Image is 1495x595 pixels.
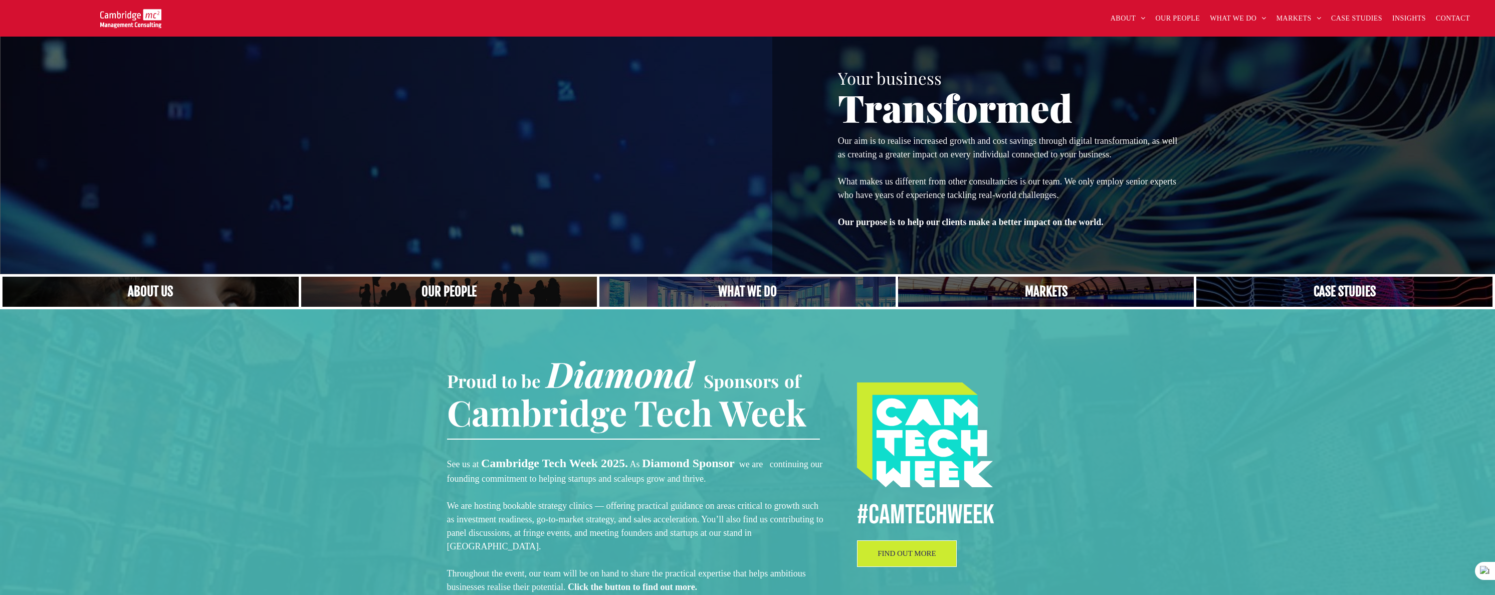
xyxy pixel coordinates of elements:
span: we are [739,459,763,469]
a: FIND OUT MORE [857,540,957,567]
span: See us at [447,459,479,469]
span: #CamTECHWEEK [857,498,994,532]
span: We are hosting bookable strategy clinics — offering practical guidance on areas critical to growt... [447,501,823,551]
a: CASE STUDIES [1326,11,1387,26]
span: Proud to be [447,369,541,392]
a: ABOUT [1106,11,1151,26]
span: Diamond [546,350,695,397]
span: What makes us different from other consultancies is our team. We only employ senior experts who h... [838,176,1176,200]
a: WHAT WE DO [1205,11,1271,26]
a: OUR PEOPLE [1151,11,1205,26]
span: Our aim is to realise increased growth and cost savings through digital transformation, as well a... [838,136,1177,159]
span: Cambridge Tech Week [447,388,806,436]
span: Your business [838,67,942,89]
img: #CAMTECHWEEK logo [857,382,993,487]
a: Close up of woman's face, centered on her eyes [3,277,299,307]
a: MARKETS [1271,11,1326,26]
strong: Our purpose is to help our clients make a better impact on the world. [838,217,1104,227]
span: continuing our founding commitment to helping startups and scaleups grow and thrive. [447,459,823,484]
a: A yoga teacher lifting his whole body off the ground in the peacock pose [599,277,896,307]
span: As [629,459,639,469]
img: Go to Homepage [100,9,162,28]
a: CONTACT [1431,11,1475,26]
span: Transformed [838,82,1073,132]
a: INSIGHTS [1387,11,1431,26]
strong: Click the button to find out more. [568,582,697,592]
strong: Cambridge Tech Week 2025. [481,457,628,470]
span: Sponsors [704,369,779,392]
strong: Diamond Sponsor [642,457,735,470]
span: of [784,369,800,392]
span: Throughout the event, our team will be on hand to share the practical expertise that helps ambiti... [447,568,806,592]
span: FIND OUT MORE [878,549,936,558]
a: A crowd in silhouette at sunset, on a rise or lookout point [301,277,597,307]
